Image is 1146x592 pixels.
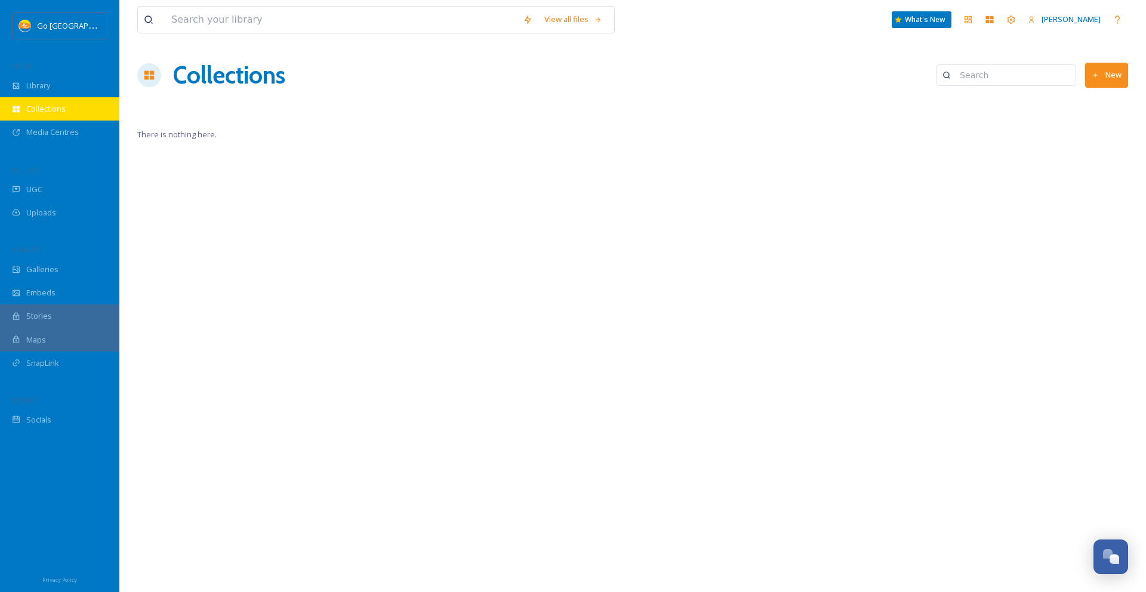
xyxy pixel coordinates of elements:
[12,165,38,174] span: COLLECT
[26,357,59,369] span: SnapLink
[42,576,77,584] span: Privacy Policy
[42,572,77,586] a: Privacy Policy
[37,20,125,31] span: Go [GEOGRAPHIC_DATA]
[1042,14,1101,24] span: [PERSON_NAME]
[892,11,951,28] a: What's New
[26,334,46,346] span: Maps
[26,264,58,275] span: Galleries
[12,61,33,70] span: MEDIA
[26,287,56,298] span: Embeds
[173,57,285,93] a: Collections
[26,207,56,218] span: Uploads
[19,20,31,32] img: 448354608_857963846359889_8354050737380075757_n.jpg
[954,63,1070,87] input: Search
[1085,63,1128,87] button: New
[137,129,1128,140] span: There is nothing here.
[26,127,79,138] span: Media Centres
[12,396,36,405] span: SOCIALS
[26,103,66,115] span: Collections
[26,184,42,195] span: UGC
[26,80,50,91] span: Library
[12,245,39,254] span: WIDGETS
[1093,539,1128,574] button: Open Chat
[538,8,608,31] a: View all files
[26,414,51,425] span: Socials
[165,7,517,33] input: Search your library
[26,310,52,322] span: Stories
[1022,8,1107,31] a: [PERSON_NAME]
